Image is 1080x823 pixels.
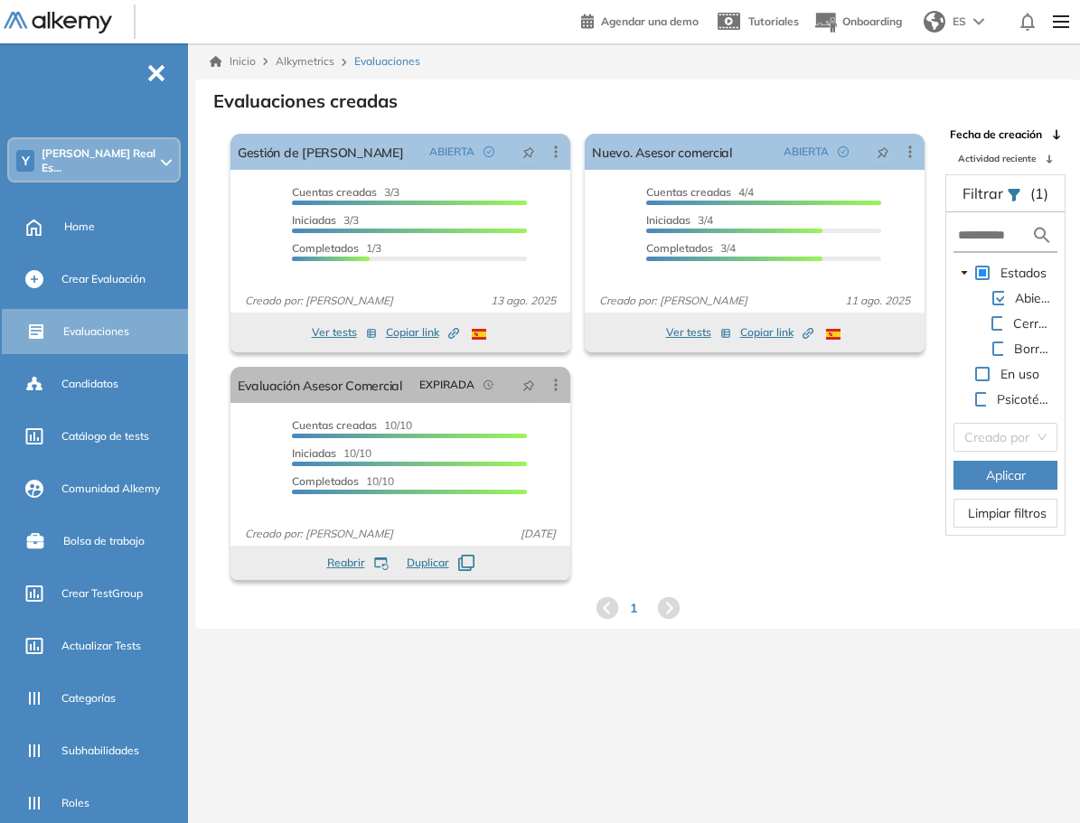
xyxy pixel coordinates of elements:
[292,446,371,460] span: 10/10
[386,324,459,341] span: Copiar link
[740,322,813,343] button: Copiar link
[522,145,535,159] span: pushpin
[997,363,1043,385] span: En uso
[484,146,494,157] span: check-circle
[292,418,377,432] span: Cuentas creadas
[63,533,145,549] span: Bolsa de trabajo
[592,293,755,309] span: Creado por: [PERSON_NAME]
[960,268,969,277] span: caret-down
[509,370,549,399] button: pushpin
[292,446,336,460] span: Iniciadas
[826,329,841,340] img: ESP
[522,378,535,392] span: pushpin
[210,53,256,70] a: Inicio
[407,555,449,571] span: Duplicar
[292,418,412,432] span: 10/10
[61,690,116,706] span: Categorías
[953,14,966,30] span: ES
[292,213,359,227] span: 3/3
[64,219,95,235] span: Home
[61,376,118,392] span: Candidatos
[748,14,799,28] span: Tutoriales
[1015,290,1064,306] span: Abiertas
[354,53,420,70] span: Evaluaciones
[1031,224,1053,247] img: search icon
[238,134,404,170] a: Gestión de [PERSON_NAME]
[784,144,829,160] span: ABIERTA
[813,3,902,42] button: Onboarding
[646,241,736,255] span: 3/4
[953,499,1057,528] button: Limpiar filtros
[958,152,1036,165] span: Actividad reciente
[986,465,1026,485] span: Aplicar
[646,213,690,227] span: Iniciadas
[1000,265,1047,281] span: Estados
[924,11,945,33] img: world
[238,367,402,403] a: Evaluación Asesor Comercial
[292,213,336,227] span: Iniciadas
[1046,4,1076,40] img: Menu
[997,262,1050,284] span: Estados
[646,185,731,199] span: Cuentas creadas
[953,461,1057,490] button: Aplicar
[993,388,1057,410] span: Psicotécnicos
[63,323,129,340] span: Evaluaciones
[1011,287,1057,309] span: Abiertas
[213,90,398,112] h3: Evaluaciones creadas
[601,14,699,28] span: Agendar una demo
[484,379,494,390] span: field-time
[838,146,849,157] span: check-circle
[1030,182,1048,204] span: (1)
[646,213,713,227] span: 3/4
[292,241,381,255] span: 1/3
[61,585,143,602] span: Crear TestGroup
[1014,341,1066,357] span: Borrador
[292,241,359,255] span: Completados
[238,293,400,309] span: Creado por: [PERSON_NAME]
[238,526,400,542] span: Creado por: [PERSON_NAME]
[646,241,713,255] span: Completados
[42,146,157,175] span: [PERSON_NAME] Real Es...
[973,18,984,25] img: arrow
[22,154,30,168] span: Y
[1000,366,1039,382] span: En uso
[646,185,754,199] span: 4/4
[292,185,377,199] span: Cuentas creadas
[842,14,902,28] span: Onboarding
[513,526,563,542] span: [DATE]
[863,137,903,166] button: pushpin
[292,474,359,488] span: Completados
[327,555,365,571] span: Reabrir
[877,145,889,159] span: pushpin
[61,271,146,287] span: Crear Evaluación
[950,126,1042,143] span: Fecha de creación
[968,503,1047,523] span: Limpiar filtros
[407,555,474,571] button: Duplicar
[292,185,399,199] span: 3/3
[581,9,699,31] a: Agendar una demo
[429,144,474,160] span: ABIERTA
[740,324,813,341] span: Copiar link
[312,322,377,343] button: Ver tests
[61,481,160,497] span: Comunidad Alkemy
[997,391,1075,407] span: Psicotécnicos
[1010,338,1057,360] span: Borrador
[666,322,731,343] button: Ver tests
[509,137,549,166] button: pushpin
[472,329,486,340] img: ESP
[484,293,563,309] span: 13 ago. 2025
[327,555,389,571] button: Reabrir
[61,428,149,444] span: Catálogo de tests
[592,134,732,170] a: Nuevo. Asesor comercial
[838,293,917,309] span: 11 ago. 2025
[1010,313,1057,334] span: Cerradas
[963,184,1007,202] span: Filtrar
[61,638,141,654] span: Actualizar Tests
[292,474,394,488] span: 10/10
[4,12,112,34] img: Logo
[61,743,139,759] span: Subhabilidades
[419,377,474,393] span: EXPIRADA
[276,54,334,68] span: Alkymetrics
[386,322,459,343] button: Copiar link
[1013,315,1066,332] span: Cerradas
